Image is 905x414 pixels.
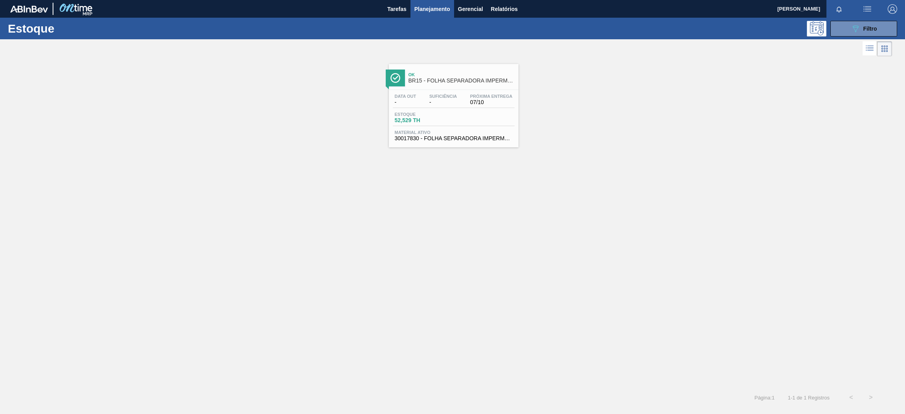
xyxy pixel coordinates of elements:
img: Logout [888,4,897,14]
span: - [395,99,416,105]
h1: Estoque [8,24,128,33]
img: userActions [863,4,872,14]
img: Ícone [390,73,400,83]
span: 07/10 [470,99,513,105]
button: < [841,388,861,407]
span: 1 - 1 de 1 Registros [786,395,830,401]
span: Tarefas [387,4,407,14]
span: Filtro [863,26,877,32]
span: - [429,99,457,105]
span: Página : 1 [755,395,775,401]
img: TNhmsLtSVTkK8tSr43FrP2fwEKptu5GPRR3wAAAABJRU5ErkJggg== [10,5,48,13]
span: 30017830 - FOLHA SEPARADORA IMPERMEAVEL [395,136,513,141]
span: Relatórios [491,4,518,14]
div: Pogramando: nenhum usuário selecionado [807,21,826,37]
span: Estoque [395,112,450,117]
span: Gerencial [458,4,483,14]
button: Filtro [830,21,897,37]
span: Ok [409,72,515,77]
span: Material ativo [395,130,513,135]
span: Suficiência [429,94,457,99]
span: 52,529 TH [395,117,450,123]
a: ÍconeOkBR15 - FOLHA SEPARADORA IMPERMEAVELData out-Suficiência-Próxima Entrega07/10Estoque52,529 ... [383,58,522,147]
div: Visão em Cards [877,41,892,56]
span: Planejamento [414,4,450,14]
button: > [861,388,881,407]
button: Notificações [826,4,852,15]
span: Próxima Entrega [470,94,513,99]
div: Visão em Lista [863,41,877,56]
span: Data out [395,94,416,99]
span: BR15 - FOLHA SEPARADORA IMPERMEAVEL [409,78,515,84]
